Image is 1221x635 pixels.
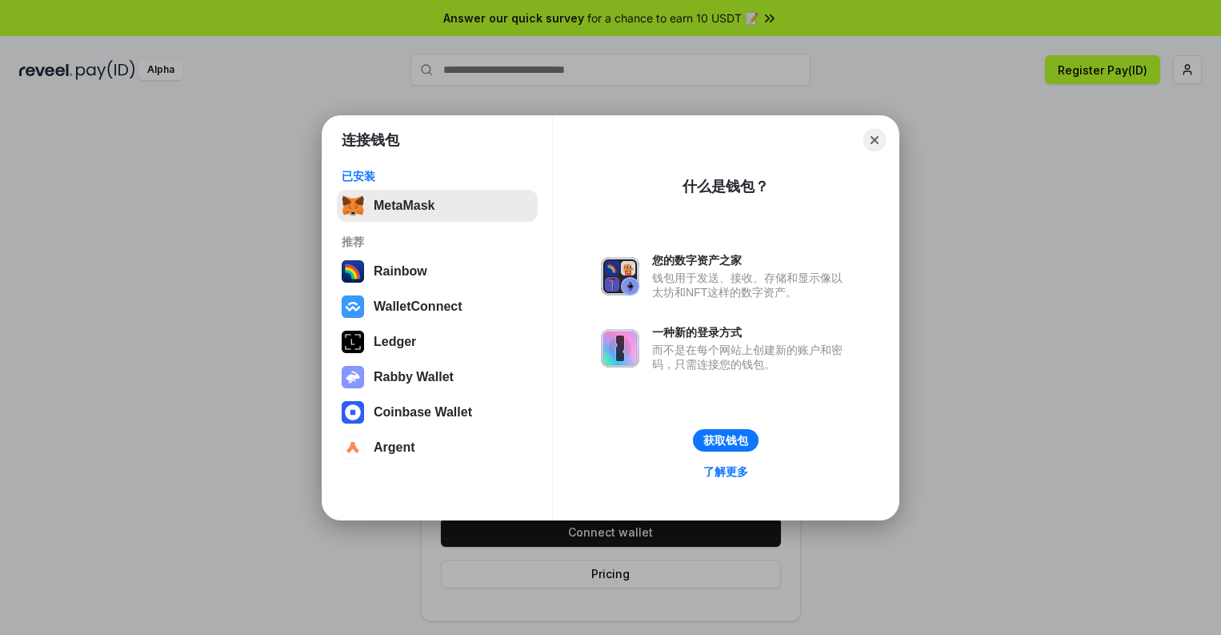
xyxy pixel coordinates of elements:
img: svg+xml,%3Csvg%20width%3D%22120%22%20height%3D%22120%22%20viewBox%3D%220%200%20120%20120%22%20fil... [342,260,364,283]
div: Coinbase Wallet [374,405,472,420]
button: Ledger [337,326,538,358]
button: Rabby Wallet [337,361,538,393]
img: svg+xml,%3Csvg%20xmlns%3D%22http%3A%2F%2Fwww.w3.org%2F2000%2Fsvg%22%20fill%3D%22none%22%20viewBox... [342,366,364,388]
div: 钱包用于发送、接收、存储和显示像以太坊和NFT这样的数字资产。 [652,271,851,299]
div: WalletConnect [374,299,462,314]
a: 了解更多 [694,461,758,482]
div: 您的数字资产之家 [652,253,851,267]
div: MetaMask [374,199,434,213]
button: Argent [337,432,538,464]
img: svg+xml,%3Csvg%20width%3D%2228%22%20height%3D%2228%22%20viewBox%3D%220%200%2028%2028%22%20fill%3D... [342,436,364,459]
button: Coinbase Wallet [337,396,538,428]
img: svg+xml,%3Csvg%20fill%3D%22none%22%20height%3D%2233%22%20viewBox%3D%220%200%2035%2033%22%20width%... [342,195,364,217]
div: Rainbow [374,264,427,279]
div: 推荐 [342,235,533,249]
div: 已安装 [342,169,533,183]
div: 而不是在每个网站上创建新的账户和密码，只需连接您的钱包。 [652,343,851,372]
div: Rabby Wallet [374,370,454,384]
div: 获取钱包 [703,433,748,448]
img: svg+xml,%3Csvg%20xmlns%3D%22http%3A%2F%2Fwww.w3.org%2F2000%2Fsvg%22%20width%3D%2228%22%20height%3... [342,331,364,353]
button: Close [863,129,886,151]
img: svg+xml,%3Csvg%20width%3D%2228%22%20height%3D%2228%22%20viewBox%3D%220%200%2028%2028%22%20fill%3D... [342,401,364,424]
button: WalletConnect [337,291,538,323]
button: 获取钱包 [693,429,759,452]
button: MetaMask [337,190,538,222]
div: Ledger [374,335,416,349]
div: 什么是钱包？ [683,177,769,196]
div: 了解更多 [703,464,748,479]
button: Rainbow [337,255,538,287]
div: Argent [374,440,415,455]
img: svg+xml,%3Csvg%20width%3D%2228%22%20height%3D%2228%22%20viewBox%3D%220%200%2028%2028%22%20fill%3D... [342,295,364,318]
img: svg+xml,%3Csvg%20xmlns%3D%22http%3A%2F%2Fwww.w3.org%2F2000%2Fsvg%22%20fill%3D%22none%22%20viewBox... [601,257,639,295]
img: svg+xml,%3Csvg%20xmlns%3D%22http%3A%2F%2Fwww.w3.org%2F2000%2Fsvg%22%20fill%3D%22none%22%20viewBox... [601,329,639,368]
h1: 连接钱包 [342,131,399,150]
div: 一种新的登录方式 [652,325,851,340]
